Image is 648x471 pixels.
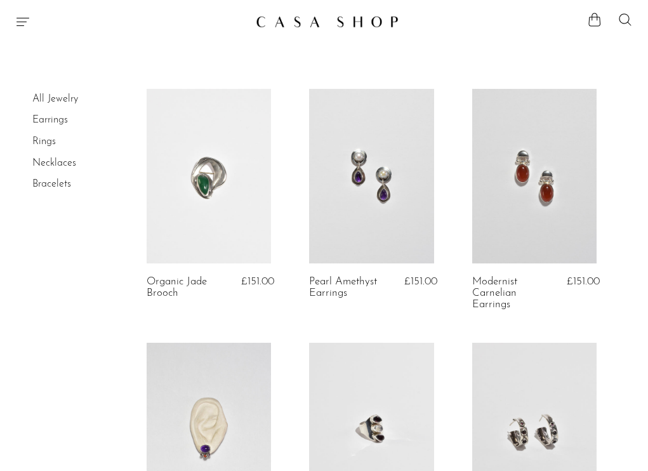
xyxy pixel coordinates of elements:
[404,276,437,287] span: £151.00
[32,136,56,147] a: Rings
[32,179,71,189] a: Bracelets
[32,115,68,125] a: Earrings
[472,276,552,311] a: Modernist Carnelian Earrings
[241,276,274,287] span: £151.00
[567,276,600,287] span: £151.00
[309,276,388,300] a: Pearl Amethyst Earrings
[32,94,78,104] a: All Jewelry
[32,158,76,168] a: Necklaces
[15,14,30,29] button: Menu
[147,276,226,300] a: Organic Jade Brooch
